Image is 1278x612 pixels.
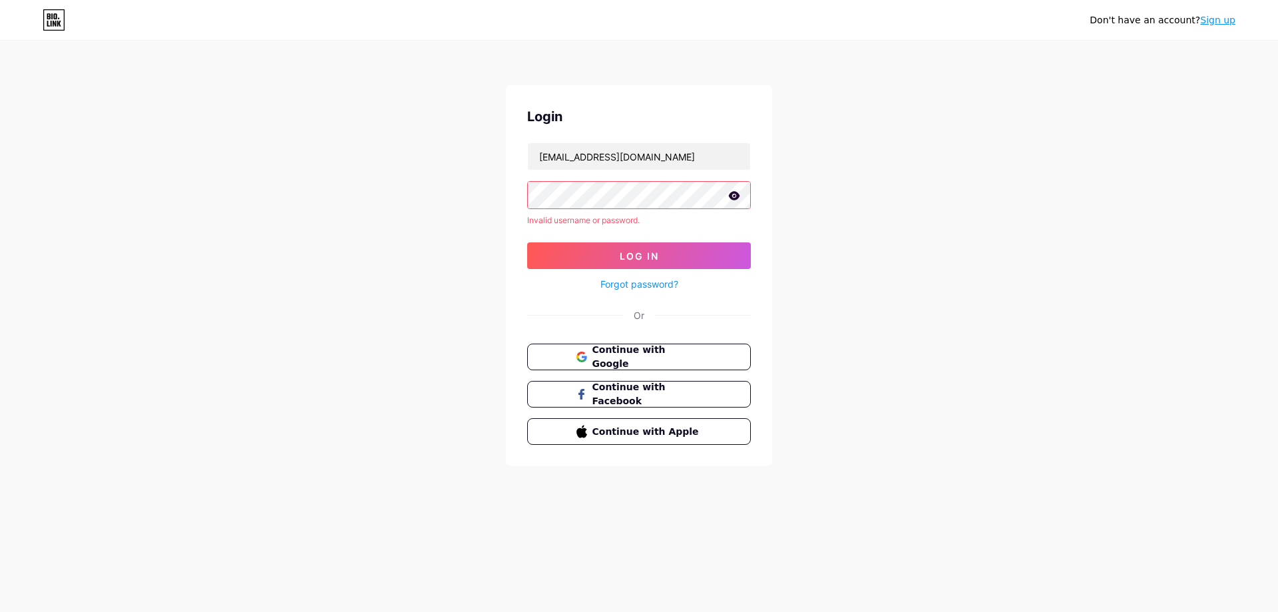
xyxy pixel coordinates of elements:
[592,380,702,408] span: Continue with Facebook
[1200,15,1235,25] a: Sign up
[1090,13,1235,27] div: Don't have an account?
[527,418,751,445] button: Continue with Apple
[527,214,751,226] div: Invalid username or password.
[527,381,751,408] button: Continue with Facebook
[527,107,751,127] div: Login
[634,308,644,322] div: Or
[600,277,678,291] a: Forgot password?
[528,143,750,170] input: Username
[527,242,751,269] button: Log In
[592,343,702,371] span: Continue with Google
[620,250,659,262] span: Log In
[527,344,751,370] button: Continue with Google
[592,425,702,439] span: Continue with Apple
